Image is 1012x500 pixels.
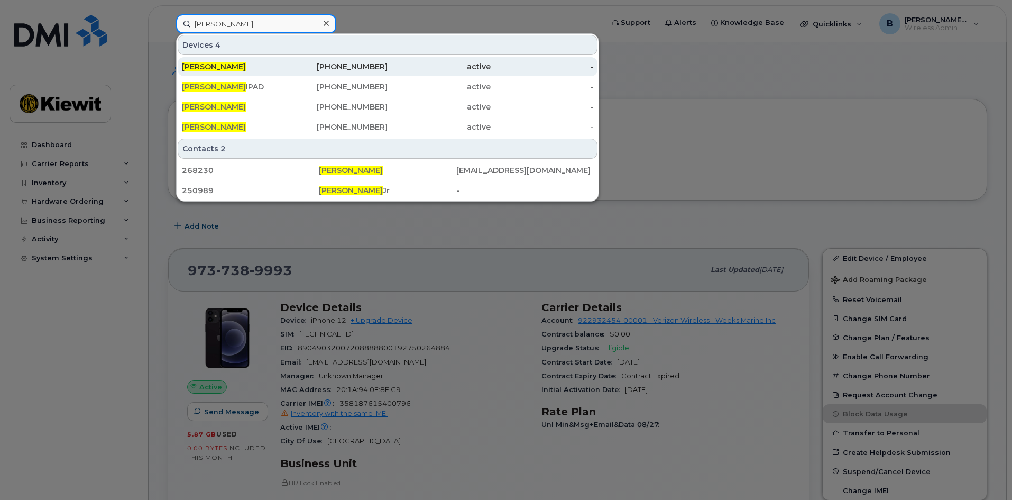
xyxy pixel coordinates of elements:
div: Contacts [178,139,597,159]
a: [PERSON_NAME][PHONE_NUMBER]active- [178,57,597,76]
div: Jr [319,185,456,196]
div: active [388,122,491,132]
div: - [456,185,593,196]
div: 268230 [182,165,319,176]
a: [PERSON_NAME][PHONE_NUMBER]active- [178,97,597,116]
a: [PERSON_NAME]IPAD[PHONE_NUMBER]active- [178,77,597,96]
a: 250989[PERSON_NAME]Jr- [178,181,597,200]
span: [PERSON_NAME] [182,122,246,132]
div: active [388,81,491,92]
a: 268230[PERSON_NAME][EMAIL_ADDRESS][DOMAIN_NAME] [178,161,597,180]
iframe: Messenger Launcher [966,454,1004,492]
div: 250989 [182,185,319,196]
div: [EMAIL_ADDRESS][DOMAIN_NAME] [456,165,593,176]
a: [PERSON_NAME][PHONE_NUMBER]active- [178,117,597,137]
div: active [388,102,491,112]
span: 2 [220,143,226,154]
span: [PERSON_NAME] [319,186,383,195]
div: [PHONE_NUMBER] [285,61,388,72]
div: [PHONE_NUMBER] [285,81,388,92]
span: [PERSON_NAME] [182,82,246,92]
span: [PERSON_NAME] [319,166,383,175]
span: [PERSON_NAME] [182,62,246,71]
div: [PHONE_NUMBER] [285,102,388,112]
div: - [491,61,594,72]
div: - [491,81,594,92]
span: 4 [215,40,220,50]
div: IPAD [182,81,285,92]
div: Devices [178,35,597,55]
div: active [388,61,491,72]
span: [PERSON_NAME] [182,102,246,112]
div: - [491,122,594,132]
div: - [491,102,594,112]
div: [PHONE_NUMBER] [285,122,388,132]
